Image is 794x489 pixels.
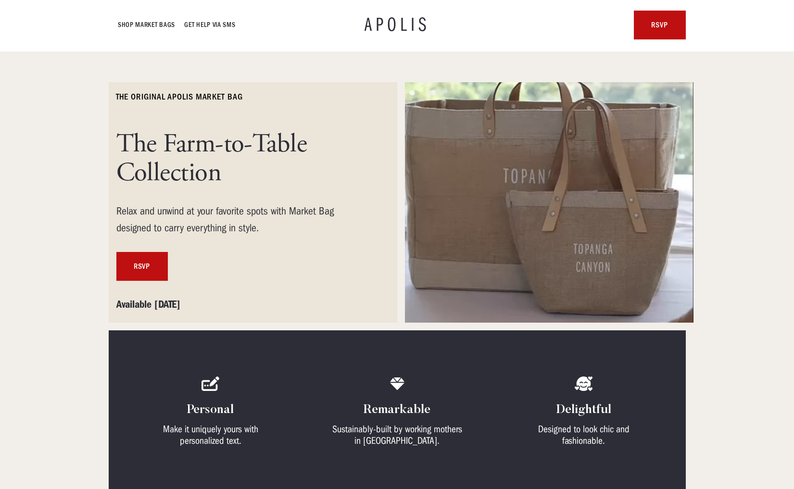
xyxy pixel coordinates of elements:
[116,130,366,188] h1: The Farm-to-Table Collection
[516,424,652,447] div: Designed to look chic and fashionable.
[329,424,465,447] div: Sustainably-built by working mothers in [GEOGRAPHIC_DATA].
[556,402,611,418] h4: Delightful
[116,298,180,311] strong: Available [DATE]
[118,19,176,31] a: Shop Market bags
[364,402,430,418] h4: Remarkable
[143,424,278,447] div: Make it uniquely yours with personalized text.
[116,91,243,103] h6: The ORIGINAL Apolis market bag
[187,402,234,418] h4: Personal
[116,203,366,237] div: Relax and unwind at your favorite spots with Market Bag designed to carry everything in style.
[365,15,430,35] a: APOLIS
[634,11,685,39] a: rsvp
[185,19,236,31] a: GET HELP VIA SMS
[116,252,168,281] a: RSVP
